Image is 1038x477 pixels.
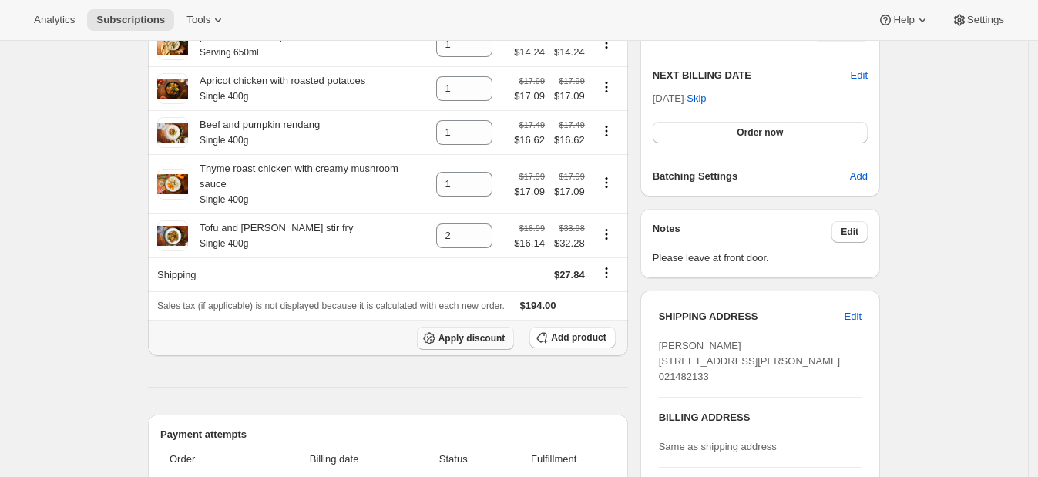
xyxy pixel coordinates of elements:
[200,47,259,58] small: Serving 650ml
[551,331,606,344] span: Add product
[519,120,545,129] small: $17.49
[559,223,585,233] small: $33.98
[514,89,545,104] span: $17.09
[160,442,258,476] th: Order
[659,410,862,425] h3: BILLING ADDRESS
[148,257,432,291] th: Shipping
[502,452,606,467] span: Fulfillment
[160,427,616,442] h2: Payment attempts
[653,250,868,266] span: Please leave at front door.
[659,441,777,452] span: Same as shipping address
[659,340,841,382] span: [PERSON_NAME] [STREET_ADDRESS][PERSON_NAME] 021482133
[653,122,868,143] button: Order now
[514,45,545,60] span: $14.24
[653,221,832,243] h3: Notes
[519,223,545,233] small: $16.99
[594,35,619,52] button: Product actions
[841,164,877,189] button: Add
[188,220,353,251] div: Tofu and [PERSON_NAME] stir fry
[868,9,939,31] button: Help
[559,120,585,129] small: $17.49
[554,133,585,148] span: $16.62
[831,221,868,243] button: Edit
[415,452,492,467] span: Status
[554,45,585,60] span: $14.24
[594,264,619,281] button: Shipping actions
[514,236,545,251] span: $16.14
[687,91,706,106] span: Skip
[529,327,615,348] button: Add product
[417,327,515,350] button: Apply discount
[177,9,235,31] button: Tools
[559,172,585,181] small: $17.99
[554,89,585,104] span: $17.09
[841,226,858,238] span: Edit
[554,184,585,200] span: $17.09
[850,169,868,184] span: Add
[653,68,851,83] h2: NEXT BILLING DATE
[34,14,75,26] span: Analytics
[188,73,365,104] div: Apricot chicken with roasted potatoes
[594,123,619,139] button: Product actions
[200,238,248,249] small: Single 400g
[188,29,411,60] div: [PERSON_NAME]'s Famous Seafood Chowder
[188,161,427,207] div: Thyme roast chicken with creamy mushroom sauce
[594,174,619,191] button: Product actions
[186,14,210,26] span: Tools
[554,236,585,251] span: $32.28
[559,76,585,86] small: $17.99
[200,135,248,146] small: Single 400g
[845,309,862,324] span: Edit
[737,126,783,139] span: Order now
[677,86,715,111] button: Skip
[188,117,320,148] div: Beef and pumpkin rendang
[893,14,914,26] span: Help
[659,309,845,324] h3: SHIPPING ADDRESS
[87,9,174,31] button: Subscriptions
[520,300,556,311] span: $194.00
[594,226,619,243] button: Product actions
[835,304,871,329] button: Edit
[514,133,545,148] span: $16.62
[263,452,405,467] span: Billing date
[653,92,707,104] span: [DATE] ·
[967,14,1004,26] span: Settings
[25,9,84,31] button: Analytics
[514,184,545,200] span: $17.09
[554,269,585,280] span: $27.84
[653,169,850,184] h6: Batching Settings
[96,14,165,26] span: Subscriptions
[851,68,868,83] button: Edit
[157,301,505,311] span: Sales tax (if applicable) is not displayed because it is calculated with each new order.
[942,9,1013,31] button: Settings
[594,79,619,96] button: Product actions
[200,91,248,102] small: Single 400g
[519,76,545,86] small: $17.99
[519,172,545,181] small: $17.99
[200,194,248,205] small: Single 400g
[438,332,506,344] span: Apply discount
